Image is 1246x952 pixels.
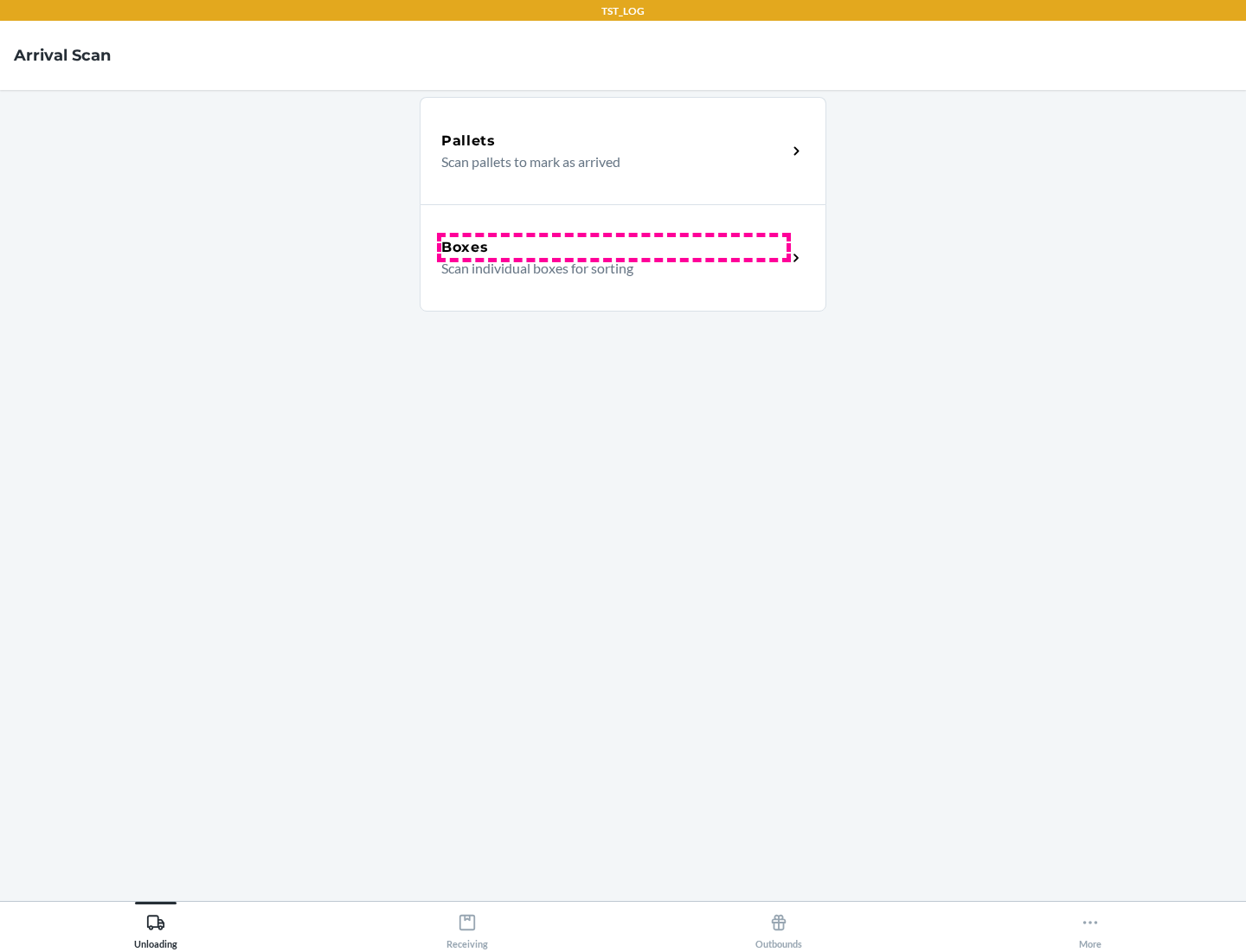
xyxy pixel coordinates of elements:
[623,902,934,949] button: Outbounds
[934,902,1246,949] button: More
[446,906,488,949] div: Receiving
[14,44,111,67] h4: Arrival Scan
[441,258,773,279] p: Scan individual boxes for sorting
[1079,906,1101,949] div: More
[441,151,773,172] p: Scan pallets to mark as arrived
[601,3,645,19] p: TST_LOG
[420,97,826,204] a: PalletsScan pallets to mark as arrived
[311,902,623,949] button: Receiving
[420,204,826,312] a: BoxesScan individual boxes for sorting
[441,131,496,151] h5: Pallets
[441,237,489,258] h5: Boxes
[134,906,177,949] div: Unloading
[755,906,802,949] div: Outbounds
